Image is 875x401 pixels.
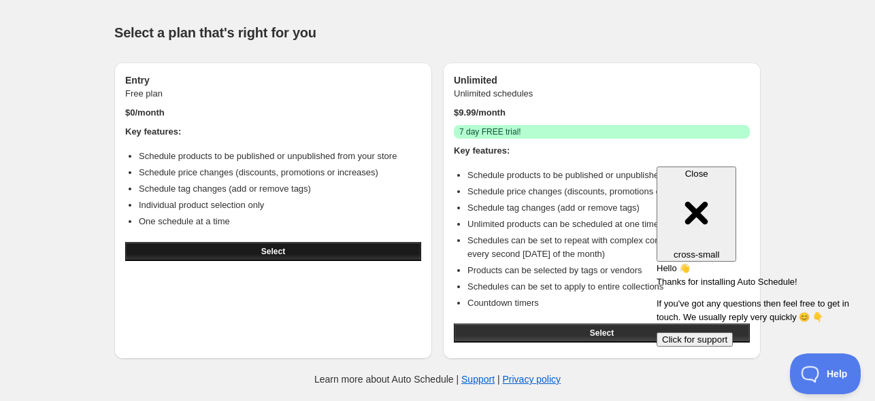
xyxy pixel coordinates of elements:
[139,150,421,163] li: Schedule products to be published or unpublished from your store
[650,152,869,353] iframe: Help Scout Beacon - Messages and Notifications
[125,87,421,101] p: Free plan
[114,24,761,41] h1: Select a plan that's right for you
[459,126,521,137] span: 7 day FREE trial!
[467,280,750,294] li: Schedules can be set to apply to entire collections
[467,296,750,310] li: Countdown timers
[454,144,750,158] h4: Key features:
[125,73,421,87] h3: Entry
[454,324,750,343] button: Select
[261,246,285,257] span: Select
[467,185,750,198] li: Schedule price changes (discounts, promotions or increases)
[139,182,421,196] li: Schedule tag changes (add or remove tags)
[461,374,495,385] a: Support
[454,106,750,120] p: $ 9.99 /month
[790,353,861,394] iframe: Help Scout Beacon - Open
[139,166,421,179] li: Schedule price changes (discounts, promotions or increases)
[454,87,750,101] p: Unlimited schedules
[454,73,750,87] h3: Unlimited
[314,372,561,386] p: Learn more about Auto Schedule | |
[125,242,421,261] button: Select
[590,328,614,338] span: Select
[503,374,561,385] a: Privacy policy
[125,106,421,120] p: $ 0 /month
[467,264,750,277] li: Products can be selected by tags or vendors
[125,125,421,139] h4: Key features:
[139,215,421,228] li: One schedule at a time
[467,201,750,215] li: Schedule tag changes (add or remove tags)
[467,217,750,231] li: Unlimited products can be scheduled at one time
[139,198,421,212] li: Individual product selection only
[467,234,750,261] li: Schedules can be set to repeat with complex conditions (i.e. 2PM on every second [DATE] of the mo...
[467,169,750,182] li: Schedule products to be published or unpublished from your store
